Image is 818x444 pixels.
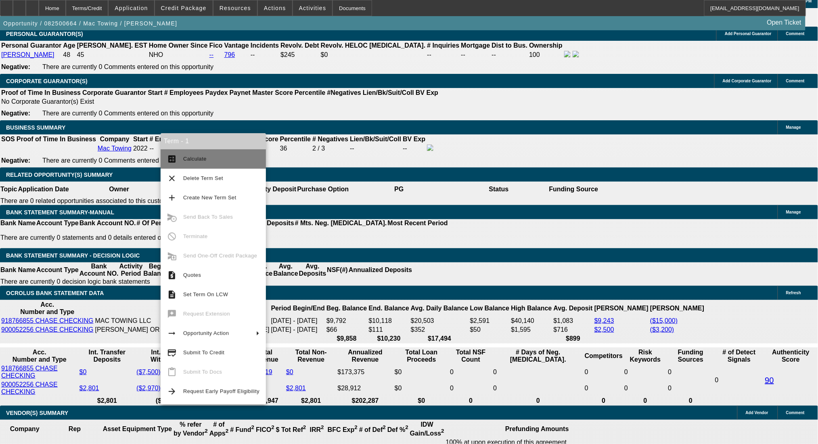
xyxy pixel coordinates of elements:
[183,388,259,394] span: Request Early Payoff Eligibility
[326,317,367,325] td: $9,792
[326,326,367,334] td: $66
[286,348,337,364] th: Total Non-Revenue
[553,335,593,343] th: $899
[510,317,552,325] td: $40,140
[273,262,298,278] th: Avg. Balance
[63,42,75,49] b: Age
[69,425,81,432] b: Rep
[293,0,333,16] button: Activities
[98,145,132,152] a: Mac Towing
[79,369,87,375] a: $0
[42,63,213,70] span: There are currently 0 Comments entered on this opportunity
[167,154,177,164] mat-icon: calculate
[245,369,272,375] a: $216,719
[668,348,714,364] th: Funding Sources
[427,42,459,49] b: # Inquiries
[183,350,224,356] span: Submit To Credit
[79,219,136,227] th: Bank Account NO.
[450,348,492,364] th: Sum of the Total NSF Count and Total Overdraft Fee Count from Ocrolus
[387,219,448,227] th: Most Recent Period
[1,301,94,316] th: Acc. Number and Type
[723,79,772,83] span: Add Corporate Guarantor
[410,301,469,316] th: Avg. Daily Balance
[650,326,674,333] a: ($3,200)
[209,421,228,437] b: # of Apps
[553,301,593,316] th: Avg. Deposit
[553,326,593,334] td: $716
[205,89,228,96] b: Paydex
[355,425,358,431] sup: 2
[715,348,764,364] th: # of Detect Signals
[183,291,228,297] span: Set Term On LCW
[1,326,94,333] a: 900052256 CHASE CHECKING
[230,89,293,96] b: Paynet Master Score
[387,426,408,433] b: Def %
[1,348,78,364] th: Acc. Number and Type
[251,425,254,431] sup: 2
[573,51,579,57] img: linkedin-icon.png
[786,210,801,214] span: Manage
[394,348,449,364] th: Total Loan Proceeds
[668,397,714,405] th: 0
[77,50,148,59] td: 45
[764,16,805,29] a: Open Ticket
[36,219,79,227] th: Account Type
[584,397,623,405] th: 0
[6,209,114,216] span: BANK STATEMENT SUMMARY-MANUAL
[256,426,274,433] b: FICO
[251,42,279,49] b: Incidents
[584,348,623,364] th: Competitors
[470,301,510,316] th: Low Balance
[594,301,649,316] th: [PERSON_NAME]
[394,397,449,405] th: $0
[133,144,148,153] td: 2022
[394,381,449,396] td: $0
[271,425,274,431] sup: 2
[224,42,249,49] b: Vantage
[286,369,293,375] a: $0
[470,317,510,325] td: $2,591
[553,317,593,325] td: $1,083
[410,421,444,437] b: IDW Gain/Loss
[109,0,154,16] button: Application
[174,421,208,437] b: % refer by Vendor
[148,89,162,96] b: Start
[594,317,614,324] a: $9,243
[584,364,623,380] td: 0
[327,89,362,96] b: #Negatives
[119,262,143,278] th: Activity Period
[6,172,113,178] span: RELATED OPPORTUNITY(S) SUMMARY
[149,50,208,59] td: NHO
[786,31,805,36] span: Comment
[450,364,492,380] td: 0
[280,50,320,59] td: $245
[299,5,326,11] span: Activities
[348,262,412,278] th: Annualized Deposits
[1,63,30,70] b: Negative:
[167,290,177,299] mat-icon: description
[69,182,169,197] th: Owner
[258,0,292,16] button: Actions
[326,262,348,278] th: NSF(#)
[403,136,425,142] b: BV Exp
[337,397,393,405] th: $202,287
[215,136,278,142] b: Paynet Master Score
[220,5,251,11] span: Resources
[493,364,584,380] td: 0
[650,317,678,324] a: ($15,000)
[1,51,54,58] a: [PERSON_NAME]
[136,369,161,375] a: ($7,500)
[6,78,88,84] span: CORPORATE GUARANTOR(S)
[349,182,449,197] th: PG
[624,364,667,380] td: 0
[594,326,614,333] a: $2,500
[584,381,623,396] td: 0
[0,234,448,241] p: There are currently 0 statements and 0 details entered on this opportunity
[100,136,130,142] b: Company
[321,42,426,49] b: Revolv. HELOC [MEDICAL_DATA].
[1,365,58,379] a: 918766855 CHASE CHECKING
[510,326,552,334] td: $1,595
[245,182,297,197] th: Security Deposit
[276,426,306,433] b: $ Tot Ref
[42,157,213,164] span: There are currently 0 Comments entered on this opportunity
